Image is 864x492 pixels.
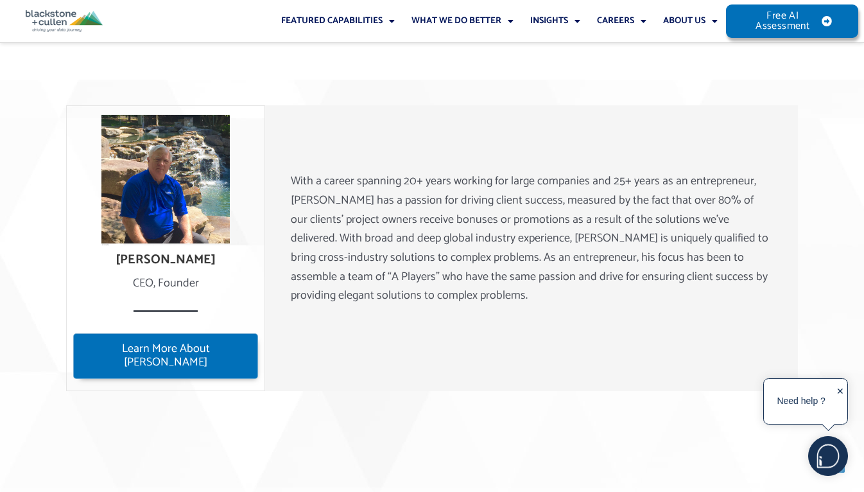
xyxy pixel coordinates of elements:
[291,172,772,306] p: With a career spanning 20+ years working for large companies and 25+ years as an entrepreneur, [P...
[73,252,258,268] h4: [PERSON_NAME]
[82,342,249,370] span: Learn More About [PERSON_NAME]
[752,11,813,31] span: Free AI Assessment
[836,382,844,422] div: ✕
[73,274,258,294] div: CEO, Founder
[809,437,847,475] img: users%2F5SSOSaKfQqXq3cFEnIZRYMEs4ra2%2Fmedia%2Fimages%2F-Bulle%20blanche%20sans%20fond%20%2B%20ma...
[726,4,858,38] a: Free AI Assessment
[73,333,258,379] a: Learn More About [PERSON_NAME]
[766,381,836,422] div: Need help ?
[101,112,230,246] img: Lee Blackstone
